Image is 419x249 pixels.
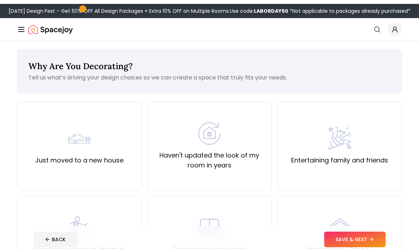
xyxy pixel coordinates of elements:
[28,18,73,33] a: Spacejoy
[324,228,386,243] button: SAVE & NEXT
[291,151,388,161] label: Entertaining family and friends
[28,70,391,78] p: Tell us what’s driving your design choices so we can create a space that truly fits your needs.
[328,212,351,235] img: All grown up. Time to impress family
[28,18,73,33] img: Spacejoy Logo
[328,123,351,146] img: Entertaining family and friends
[28,57,133,68] span: Why Are You Decorating?
[68,123,91,146] img: Just moved to a new house
[230,4,288,11] span: Use code:
[35,151,124,161] label: Just moved to a new house
[254,4,288,11] b: LABORDAY50
[198,212,221,235] img: Budget now allows for new furniture
[9,4,410,11] div: [DATE] Design Fest – Get 50% OFF All Design Packages + Extra 10% OFF on Multiple Rooms.
[17,14,402,37] nav: Global
[198,118,221,141] img: Haven't updated the look of my room in years
[288,4,410,11] span: *Not applicable to packages already purchased*
[68,212,91,235] img: Kids have grown up. Want a fresh look
[153,146,266,166] label: Haven't updated the look of my room in years
[33,228,77,243] button: BACK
